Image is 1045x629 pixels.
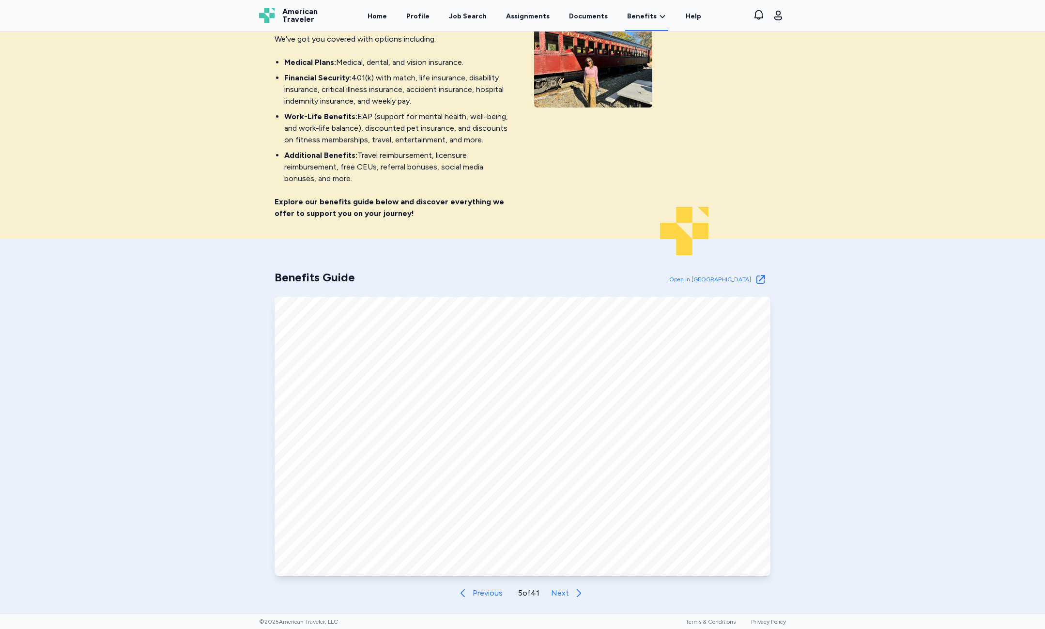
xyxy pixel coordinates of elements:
[275,270,355,289] h2: Benefits Guide
[284,57,511,68] li: Medical, dental, and vision insurance.
[627,12,657,21] span: Benefits
[284,150,511,184] li: Travel reimbursement, licensure reimbursement, free CEUs, referral bonuses, social media bonuses,...
[259,618,338,626] span: © 2025 American Traveler, LLC
[449,12,487,21] div: Job Search
[284,111,511,146] li: EAP (support for mental health, well-being, and work-life balance), discounted pet insurance, and...
[284,73,352,82] span: Financial Security:
[547,583,592,603] button: Next
[686,618,736,625] a: Terms & Conditions
[259,8,275,23] img: Logo
[282,8,318,23] span: American Traveler
[275,33,511,45] p: We've got you covered with options including:
[473,587,503,599] span: Previous
[453,583,510,603] button: Previous
[627,12,666,21] a: Benefits
[284,151,357,160] span: Additional Benefits:
[669,276,751,283] span: Open in [GEOGRAPHIC_DATA]
[661,270,770,289] a: Open in [GEOGRAPHIC_DATA]
[518,587,539,599] p: 5 of 41
[284,58,336,67] span: Medical Plans:
[275,196,511,219] p: Explore our benefits guide below and discover everything we offer to support you on your journey!
[284,72,511,107] li: 401(k) with match, life insurance, disability insurance, critical illness insurance, accident ins...
[534,19,652,107] img: Traveler enjoying a sunny day in Maine
[751,618,786,625] a: Privacy Policy
[284,112,357,121] span: Work-Life Benefits:
[551,587,569,599] span: Next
